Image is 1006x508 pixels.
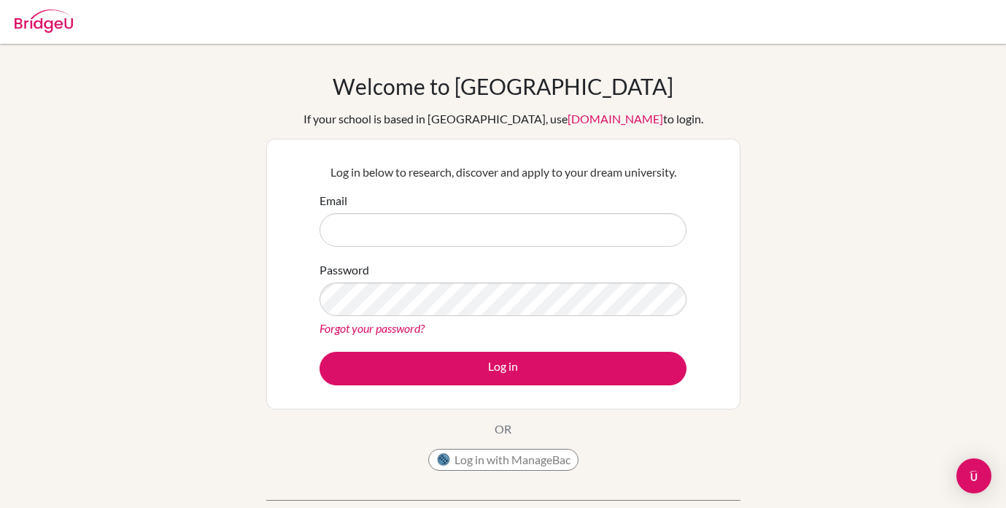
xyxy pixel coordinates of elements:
[428,449,579,471] button: Log in with ManageBac
[320,163,686,181] p: Log in below to research, discover and apply to your dream university.
[320,192,347,209] label: Email
[320,352,686,385] button: Log in
[333,73,673,99] h1: Welcome to [GEOGRAPHIC_DATA]
[568,112,663,126] a: [DOMAIN_NAME]
[15,9,73,33] img: Bridge-U
[495,420,511,438] p: OR
[320,321,425,335] a: Forgot your password?
[303,110,703,128] div: If your school is based in [GEOGRAPHIC_DATA], use to login.
[956,458,991,493] div: Open Intercom Messenger
[320,261,369,279] label: Password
